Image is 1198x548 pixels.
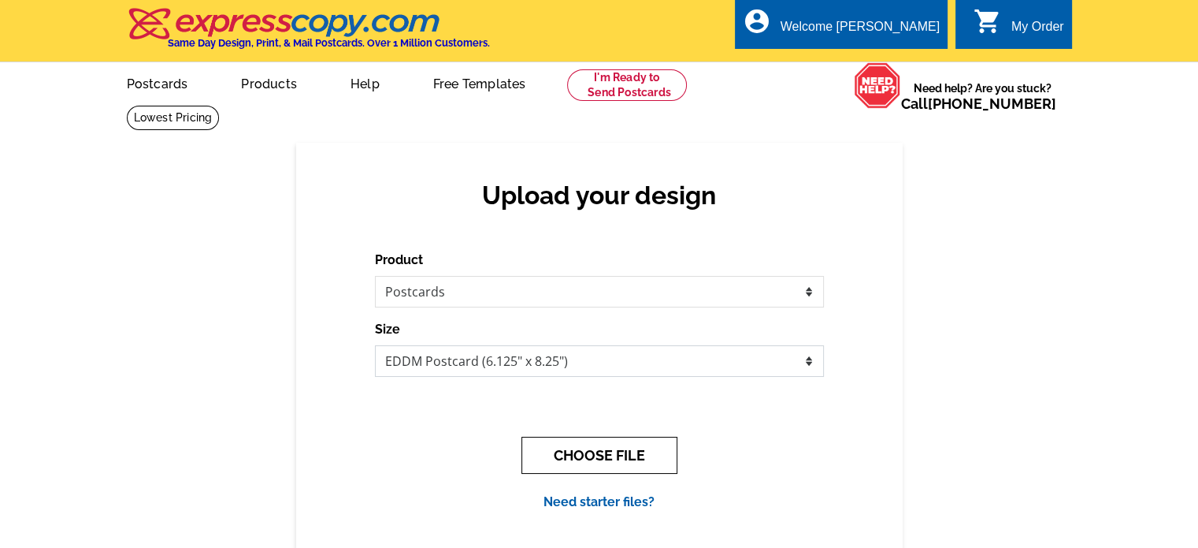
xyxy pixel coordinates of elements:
h4: Same Day Design, Print, & Mail Postcards. Over 1 Million Customers. [168,37,490,49]
div: My Order [1011,20,1064,42]
a: Free Templates [408,64,551,101]
span: Call [901,95,1056,112]
span: Need help? Are you stuck? [901,80,1064,112]
label: Size [375,320,400,339]
div: Welcome [PERSON_NAME] [781,20,940,42]
img: help [854,62,901,109]
label: Product [375,251,423,270]
a: [PHONE_NUMBER] [928,95,1056,112]
a: shopping_cart My Order [974,17,1064,37]
i: account_circle [743,7,771,35]
a: Products [216,64,322,101]
a: Help [325,64,405,101]
h2: Upload your design [391,181,808,211]
a: Postcards [102,64,213,101]
a: Need starter files? [543,494,655,509]
a: Same Day Design, Print, & Mail Postcards. Over 1 Million Customers. [127,19,490,49]
iframe: LiveChat chat widget [883,181,1198,548]
button: CHOOSE FILE [521,437,677,474]
i: shopping_cart [974,7,1002,35]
